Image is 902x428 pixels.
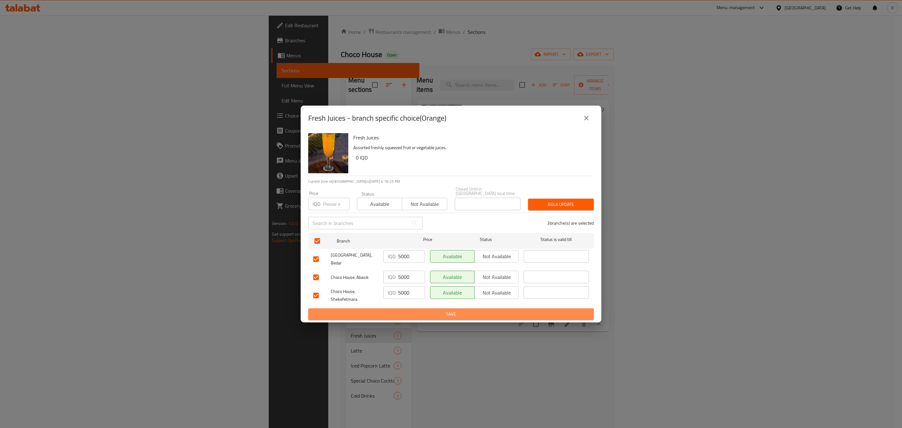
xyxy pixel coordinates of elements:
[331,274,378,281] span: Choco House, Abasik
[474,286,519,299] button: Not available
[388,253,396,260] p: IQD
[430,271,474,283] button: Available
[357,198,402,210] button: Available
[331,288,378,303] span: Choco House, Shekefetmara
[331,251,378,267] span: [GEOGRAPHIC_DATA], Bedar
[405,200,444,209] span: Not available
[313,200,320,208] p: IQD
[433,252,472,261] span: Available
[313,310,589,318] span: Save
[454,236,519,243] span: Status
[308,217,408,229] input: Search in branches
[398,271,425,283] input: Please enter price
[477,288,516,297] span: Not available
[477,252,516,261] span: Not available
[356,153,589,162] h6: 0 IQD
[430,286,474,299] button: Available
[398,250,425,263] input: Please enter price
[524,236,589,243] span: Status is valid till
[547,220,594,226] p: 3 branche(s) are selected
[353,133,589,142] h6: Fresh Juices
[388,273,396,281] p: IQD
[474,250,519,263] button: Not available
[407,236,448,243] span: Price
[353,144,589,152] p: Assorted freshly squeezed fruit or vegetable juices.
[388,289,396,296] p: IQD
[360,200,400,209] span: Available
[528,199,594,210] button: Bulk update
[398,286,425,299] input: Please enter price
[433,288,472,297] span: Available
[402,198,447,210] button: Not available
[579,111,594,126] button: close
[430,250,474,263] button: Available
[308,179,594,184] p: Current time in [GEOGRAPHIC_DATA] is [DATE] 4:18:25 PM
[337,237,402,245] span: Branch
[308,113,446,123] h2: Fresh Juices - branch specific choice(Orange)
[308,308,594,320] button: Save
[323,198,350,210] input: Please enter price
[308,133,348,173] img: Fresh Juices
[433,273,472,282] span: Available
[477,273,516,282] span: Not available
[533,201,589,208] span: Bulk update
[474,271,519,283] button: Not available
